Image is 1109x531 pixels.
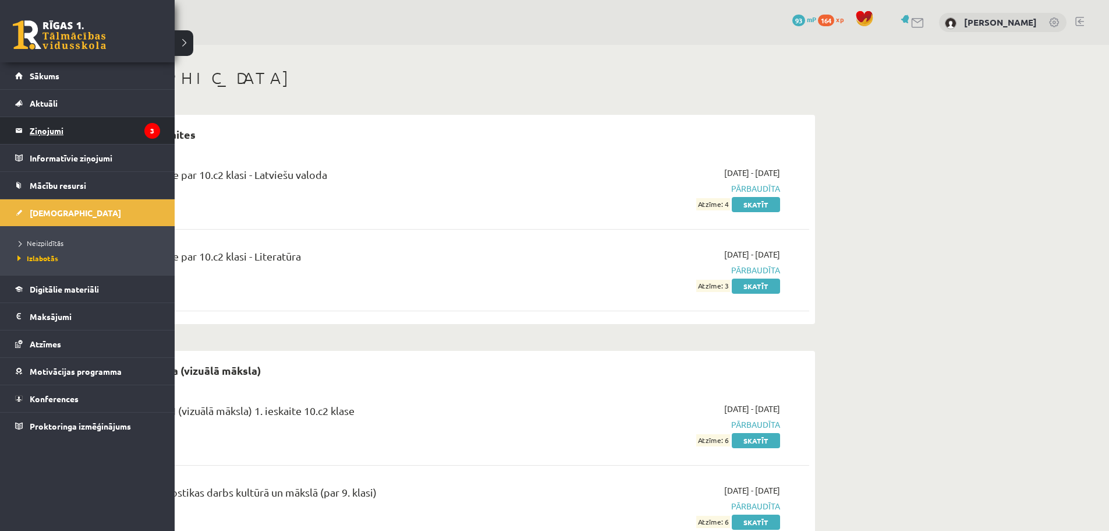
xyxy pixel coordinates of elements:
[792,15,805,26] span: 93
[70,68,815,88] h1: [DEMOGRAPHIC_DATA]
[15,276,160,303] a: Digitālie materiāli
[696,434,730,446] span: Atzīme: 6
[724,403,780,415] span: [DATE] - [DATE]
[30,208,121,218] span: [DEMOGRAPHIC_DATA]
[792,15,816,24] a: 93 mP
[732,433,780,448] a: Skatīt
[87,248,543,270] div: Kompleksā ieskaite par 10.c2 klasi - Literatūra
[30,145,160,171] legend: Informatīvie ziņojumi
[30,117,160,144] legend: Ziņojumi
[807,15,816,24] span: mP
[818,15,834,26] span: 164
[30,180,86,191] span: Mācību resursi
[15,62,160,89] a: Sākums
[15,254,58,263] span: Izlabotās
[15,238,63,248] span: Neizpildītās
[15,413,160,439] a: Proktoringa izmēģinājums
[945,17,956,29] img: Matīss Magone
[818,15,849,24] a: 164 xp
[144,123,160,139] i: 3
[30,421,131,431] span: Proktoringa izmēģinājums
[87,403,543,424] div: Kultūra un māksla I (vizuālā māksla) 1. ieskaite 10.c2 klase
[30,98,58,108] span: Aktuāli
[732,515,780,530] a: Skatīt
[732,197,780,212] a: Skatīt
[836,15,844,24] span: xp
[15,238,163,248] a: Neizpildītās
[561,264,780,276] span: Pārbaudīta
[561,419,780,431] span: Pārbaudīta
[13,20,106,50] a: Rīgas 1. Tālmācības vidusskola
[724,248,780,261] span: [DATE] - [DATE]
[15,145,160,171] a: Informatīvie ziņojumi
[30,393,79,404] span: Konferences
[696,198,730,210] span: Atzīme: 4
[15,90,160,117] a: Aktuāli
[15,253,163,263] a: Izlabotās
[724,167,780,179] span: [DATE] - [DATE]
[696,516,730,528] span: Atzīme: 6
[15,117,160,144] a: Ziņojumi3
[30,366,122,377] span: Motivācijas programma
[87,167,543,188] div: Kompleksā ieskaite par 10.c2 klasi - Latviešu valoda
[964,16,1037,28] a: [PERSON_NAME]
[30,339,61,349] span: Atzīmes
[732,279,780,294] a: Skatīt
[15,385,160,412] a: Konferences
[724,484,780,497] span: [DATE] - [DATE]
[561,182,780,195] span: Pārbaudīta
[15,330,160,357] a: Atzīmes
[15,303,160,330] a: Maksājumi
[696,280,730,292] span: Atzīme: 3
[15,199,160,226] a: [DEMOGRAPHIC_DATA]
[87,484,543,506] div: 10.c2 klases diagnostikas darbs kultūrā un mākslā (par 9. klasi)
[15,172,160,199] a: Mācību resursi
[15,358,160,385] a: Motivācijas programma
[30,71,59,81] span: Sākums
[561,500,780,512] span: Pārbaudīta
[30,303,160,330] legend: Maksājumi
[30,284,99,294] span: Digitālie materiāli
